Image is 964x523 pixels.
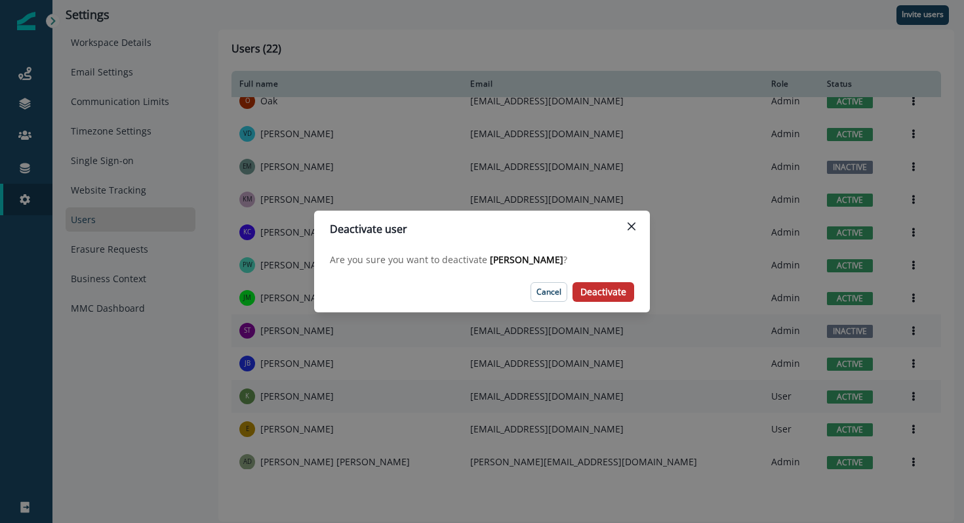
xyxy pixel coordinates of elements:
p: Deactivate user [330,221,407,237]
span: [PERSON_NAME] [490,253,563,266]
p: Are you sure you want to deactivate ? [330,253,634,266]
button: Close [621,216,642,237]
p: Cancel [536,287,561,297]
button: Cancel [531,282,567,302]
button: Deactivate [572,282,634,302]
p: Deactivate [580,287,626,298]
